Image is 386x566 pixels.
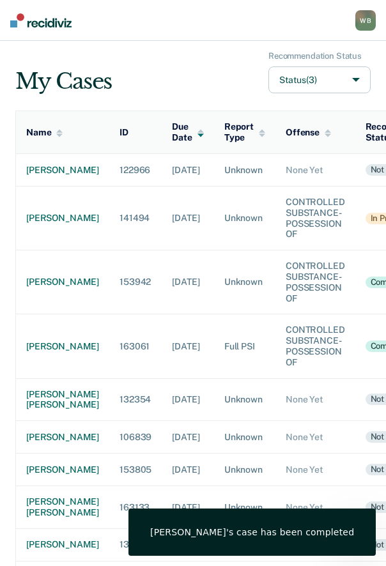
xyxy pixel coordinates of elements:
[286,261,345,303] div: CONTROLLED SUBSTANCE-POSSESSION OF
[214,421,275,454] td: Unknown
[162,314,213,378] td: [DATE]
[286,394,345,405] div: None Yet
[162,421,213,454] td: [DATE]
[268,51,362,61] div: Recommendation Status
[286,502,345,513] div: None Yet
[286,432,345,443] div: None Yet
[26,213,99,224] div: [PERSON_NAME]
[224,121,265,143] div: Report Type
[355,10,376,31] div: W B
[214,314,275,378] td: Full PSI
[286,127,331,138] div: Offense
[26,389,99,411] div: [PERSON_NAME] [PERSON_NAME]
[109,250,162,314] td: 153942
[286,197,345,240] div: CONTROLLED SUBSTANCE-POSSESSION OF
[26,277,99,287] div: [PERSON_NAME]
[15,68,112,95] div: My Cases
[162,250,213,314] td: [DATE]
[109,528,162,561] td: 136165
[214,186,275,250] td: Unknown
[26,127,63,138] div: Name
[26,341,99,352] div: [PERSON_NAME]
[109,153,162,186] td: 122966
[109,314,162,378] td: 163061
[26,496,99,518] div: [PERSON_NAME] [PERSON_NAME]
[286,464,345,475] div: None Yet
[109,454,162,486] td: 153805
[172,121,203,143] div: Due Date
[214,454,275,486] td: Unknown
[214,153,275,186] td: Unknown
[214,486,275,529] td: Unknown
[26,432,99,443] div: [PERSON_NAME]
[162,378,213,421] td: [DATE]
[10,13,72,27] img: Recidiviz
[109,378,162,421] td: 132354
[162,486,213,529] td: [DATE]
[26,464,99,475] div: [PERSON_NAME]
[286,325,345,367] div: CONTROLLED SUBSTANCE-POSSESSION OF
[150,526,354,538] span: [PERSON_NAME] 's case has been completed
[162,153,213,186] td: [DATE]
[214,250,275,314] td: Unknown
[355,10,376,31] button: WB
[268,66,371,94] button: Status(3)
[120,127,128,138] div: ID
[162,186,213,250] td: [DATE]
[109,186,162,250] td: 141494
[26,165,99,176] div: [PERSON_NAME]
[286,165,345,176] div: None Yet
[109,486,162,529] td: 163133
[162,454,213,486] td: [DATE]
[214,378,275,421] td: Unknown
[26,539,99,550] div: [PERSON_NAME]
[109,421,162,454] td: 106839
